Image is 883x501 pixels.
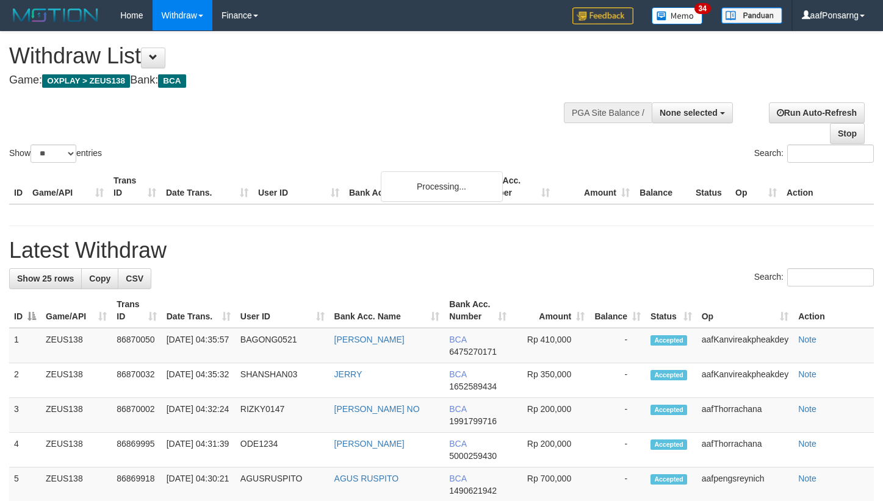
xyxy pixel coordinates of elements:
[9,44,577,68] h1: Withdraw List
[782,169,874,204] th: Action
[511,433,589,467] td: Rp 200,000
[334,369,362,379] a: JERRY
[236,433,330,467] td: ODE1234
[162,433,236,467] td: [DATE] 04:31:39
[511,328,589,363] td: Rp 410,000
[798,404,816,414] a: Note
[449,369,466,379] span: BCA
[334,439,405,449] a: [PERSON_NAME]
[511,398,589,433] td: Rp 200,000
[112,363,161,398] td: 86870032
[449,451,497,461] span: Copy 5000259430 to clipboard
[334,335,405,344] a: [PERSON_NAME]
[334,474,399,483] a: AGUS RUSPITO
[9,433,41,467] td: 4
[449,474,466,483] span: BCA
[162,293,236,328] th: Date Trans.: activate to sort column ascending
[787,268,874,286] input: Search:
[9,363,41,398] td: 2
[651,474,687,485] span: Accepted
[769,102,865,123] a: Run Auto-Refresh
[9,238,874,263] h1: Latest Withdraw
[118,268,151,289] a: CSV
[9,74,577,87] h4: Game: Bank:
[41,433,112,467] td: ZEUS138
[793,293,874,328] th: Action
[564,102,652,123] div: PGA Site Balance /
[112,433,161,467] td: 86869995
[646,293,697,328] th: Status: activate to sort column ascending
[112,398,161,433] td: 86870002
[449,335,466,344] span: BCA
[334,404,420,414] a: [PERSON_NAME] NO
[589,293,646,328] th: Balance: activate to sort column ascending
[721,7,782,24] img: panduan.png
[27,169,109,204] th: Game/API
[158,74,186,88] span: BCA
[344,169,475,204] th: Bank Acc. Name
[651,370,687,380] span: Accepted
[730,169,782,204] th: Op
[694,3,711,14] span: 34
[41,328,112,363] td: ZEUS138
[42,74,130,88] span: OXPLAY > ZEUS138
[236,293,330,328] th: User ID: activate to sort column ascending
[41,293,112,328] th: Game/API: activate to sort column ascending
[9,398,41,433] td: 3
[41,363,112,398] td: ZEUS138
[41,398,112,433] td: ZEUS138
[236,398,330,433] td: RIZKY0147
[449,382,497,391] span: Copy 1652589434 to clipboard
[691,169,730,204] th: Status
[660,108,718,118] span: None selected
[449,347,497,357] span: Copy 6475270171 to clipboard
[9,144,102,163] label: Show entries
[635,169,691,204] th: Balance
[652,7,703,24] img: Button%20Memo.svg
[9,293,41,328] th: ID: activate to sort column descending
[511,363,589,398] td: Rp 350,000
[9,328,41,363] td: 1
[651,335,687,346] span: Accepted
[651,439,687,450] span: Accepted
[330,293,445,328] th: Bank Acc. Name: activate to sort column ascending
[162,363,236,398] td: [DATE] 04:35:32
[444,293,511,328] th: Bank Acc. Number: activate to sort column ascending
[112,293,161,328] th: Trans ID: activate to sort column ascending
[31,144,76,163] select: Showentries
[787,144,874,163] input: Search:
[236,363,330,398] td: SHANSHAN03
[572,7,633,24] img: Feedback.jpg
[697,328,793,363] td: aafKanvireakpheakdey
[589,363,646,398] td: -
[589,328,646,363] td: -
[798,369,816,379] a: Note
[589,433,646,467] td: -
[589,398,646,433] td: -
[89,274,110,283] span: Copy
[236,328,330,363] td: BAGONG0521
[798,335,816,344] a: Note
[112,328,161,363] td: 86870050
[555,169,635,204] th: Amount
[17,274,74,283] span: Show 25 rows
[253,169,344,204] th: User ID
[754,144,874,163] label: Search:
[697,433,793,467] td: aafThorrachana
[9,169,27,204] th: ID
[697,363,793,398] td: aafKanvireakpheakdey
[652,102,733,123] button: None selected
[449,404,466,414] span: BCA
[798,474,816,483] a: Note
[126,274,143,283] span: CSV
[381,171,503,202] div: Processing...
[475,169,555,204] th: Bank Acc. Number
[162,328,236,363] td: [DATE] 04:35:57
[697,398,793,433] td: aafThorrachana
[109,169,161,204] th: Trans ID
[81,268,118,289] a: Copy
[830,123,865,144] a: Stop
[697,293,793,328] th: Op: activate to sort column ascending
[449,439,466,449] span: BCA
[9,6,102,24] img: MOTION_logo.png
